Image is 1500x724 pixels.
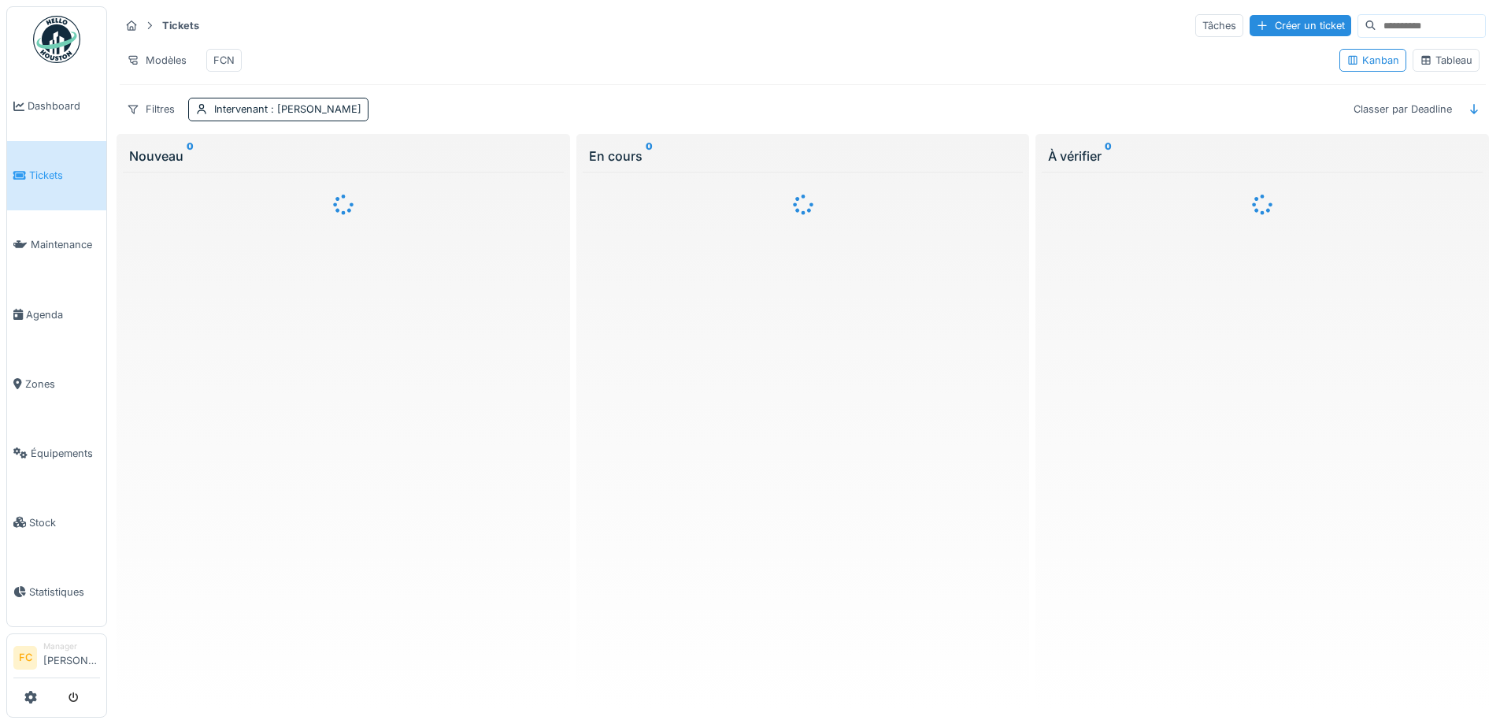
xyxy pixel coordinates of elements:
div: Filtres [120,98,182,121]
div: En cours [589,147,1017,165]
span: Agenda [26,307,100,322]
span: Dashboard [28,98,100,113]
a: Dashboard [7,72,106,141]
li: [PERSON_NAME] [43,640,100,674]
span: : [PERSON_NAME] [268,103,361,115]
a: Équipements [7,418,106,488]
div: Tâches [1195,14,1243,37]
div: Tableau [1420,53,1472,68]
div: Manager [43,640,100,652]
div: Kanban [1346,53,1399,68]
span: Tickets [29,168,100,183]
li: FC [13,646,37,670]
div: Classer par Deadline [1346,98,1459,121]
span: Maintenance [31,237,100,252]
a: Statistiques [7,557,106,626]
div: Nouveau [129,147,557,165]
a: Agenda [7,280,106,349]
span: Stock [29,515,100,530]
span: Équipements [31,446,100,461]
div: Créer un ticket [1250,15,1351,36]
div: FCN [213,53,235,68]
span: Statistiques [29,585,100,600]
a: Zones [7,349,106,418]
sup: 0 [1105,147,1112,165]
strong: Tickets [156,18,206,33]
div: Intervenant [214,102,361,117]
div: À vérifier [1048,147,1476,165]
a: Tickets [7,141,106,210]
a: Stock [7,488,106,557]
sup: 0 [646,147,653,165]
img: Badge_color-CXgf-gQk.svg [33,16,80,63]
a: Maintenance [7,210,106,280]
sup: 0 [187,147,194,165]
a: FC Manager[PERSON_NAME] [13,640,100,678]
span: Zones [25,377,100,392]
div: Modèles [120,49,194,72]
